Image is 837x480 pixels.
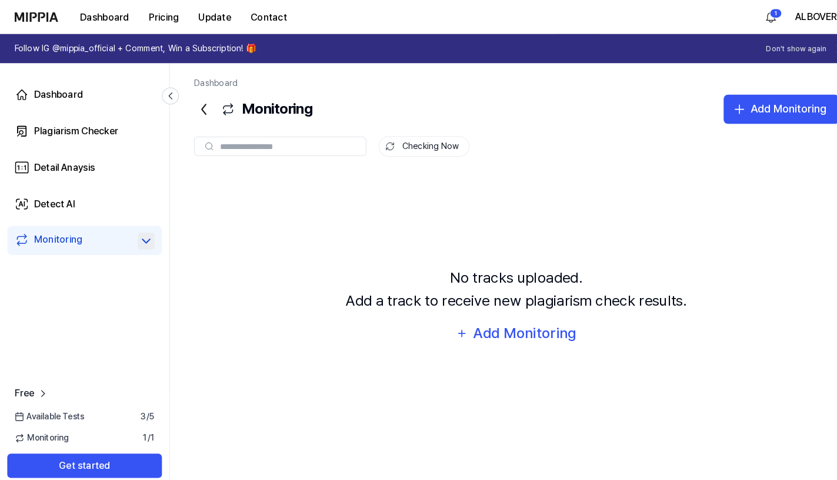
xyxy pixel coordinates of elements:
a: Plagiarism Checker [7,113,157,141]
button: Don't show again [743,42,802,52]
div: Detail Anaysis [33,155,92,170]
a: Detail Anaysis [7,148,157,177]
a: Detect AI [7,184,157,212]
button: Add Monitoring [702,92,813,120]
button: Checking Now [367,132,455,152]
div: Add Monitoring [728,97,802,114]
h1: Follow IG @mippia_official + Comment, Win a Subscription! 🎁 [14,41,248,53]
button: Get started [7,440,157,464]
a: Free [14,375,48,389]
button: Update [183,5,234,29]
img: 알림 [741,9,755,24]
span: Monitoring [14,419,66,431]
span: Available Tests [14,398,82,410]
span: 1 / 1 [139,419,150,431]
button: Add Monitoring [442,312,559,335]
a: Dashboard [7,78,157,106]
span: 3 / 5 [136,398,150,410]
img: logo [14,12,56,21]
div: Dashboard [33,85,81,99]
div: Monitoring [33,226,80,242]
button: 알림1 [738,7,757,26]
div: Detect AI [33,191,73,205]
span: Free [14,375,34,389]
div: Add Monitoring [458,312,559,335]
a: Dashboard [188,76,230,85]
div: Monitoring [188,92,303,120]
button: Contact [234,5,288,29]
a: Update [183,1,234,33]
div: 1 [746,8,758,18]
button: ALBOVERSE [771,9,823,24]
div: No tracks uploaded. Add a track to receive new plagiarism check results. [336,258,666,303]
button: Pricing [135,5,183,29]
a: Monitoring [14,226,129,242]
div: Plagiarism Checker [33,120,115,134]
button: Dashboard [68,5,135,29]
